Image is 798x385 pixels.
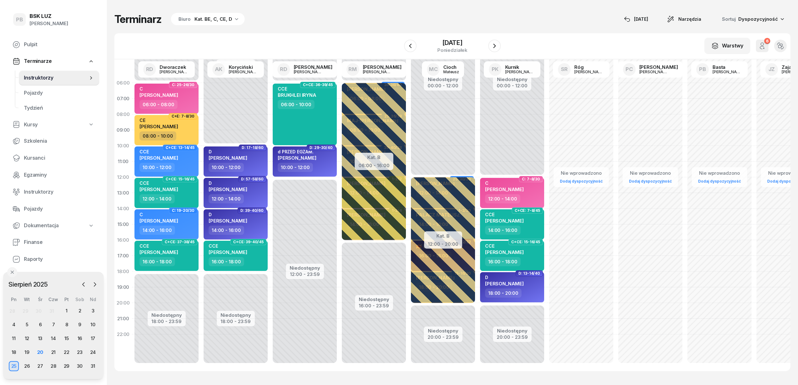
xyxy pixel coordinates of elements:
a: Finanse [8,235,99,250]
div: Niedostępny [497,77,527,82]
div: CCE [139,180,178,186]
div: C [485,180,524,186]
div: Mateusz [443,70,459,74]
div: [DATE] [624,15,648,23]
span: Pojazdy [24,205,94,213]
div: Kurnik [505,65,535,69]
span: C+CE: 13-14/45 [166,147,194,148]
div: poniedziałek [437,48,467,52]
div: [PERSON_NAME] [294,65,332,69]
div: d PRZED EGZAM. [278,149,316,154]
span: Tydzień [24,104,94,112]
span: RD [146,67,153,72]
div: 00:00 - 12:00 [497,82,527,88]
div: 18:00 - 23:59 [151,317,182,324]
div: 06:00 [114,75,132,91]
span: C+CE: 7-8/45 [515,210,540,211]
div: 15 [62,333,72,344]
div: 08:00 - 10:00 [139,131,176,140]
div: 2 [75,306,85,316]
div: 18 [9,347,19,357]
div: 17:00 [114,248,132,264]
span: Sierpień 2025 [6,279,50,289]
a: RM[PERSON_NAME][PERSON_NAME] [342,61,407,78]
div: 20:00 - 23:59 [497,333,528,340]
div: 18:00 - 23:59 [221,317,251,324]
div: Niedostępny [428,77,458,82]
div: Basta [713,65,743,69]
div: 13:00 [114,185,132,201]
span: C: 25-26/30 [172,84,194,85]
div: 23 [75,347,85,357]
div: 20:00 [114,295,132,311]
a: Szkolenia [8,134,99,149]
div: Kat. B [428,232,458,240]
span: PB [16,17,23,22]
div: Dworaczek [160,65,190,69]
div: 6 [35,320,45,330]
a: PC[PERSON_NAME][PERSON_NAME] [618,61,683,78]
a: Raporty [8,252,99,267]
div: [PERSON_NAME] [229,70,259,74]
a: MCCiochMateusz [422,61,464,78]
a: RDDworaczek[PERSON_NAME] [138,61,195,78]
div: 16:00 - 23:59 [359,302,389,308]
div: D [485,275,524,280]
button: Niedostępny20:00 - 23:59 [428,327,459,341]
span: Dokumentacja [24,222,59,230]
div: 12 [22,333,32,344]
a: Instruktorzy [19,70,99,85]
button: Niedostępny16:00 - 23:59 [359,296,389,310]
a: Kursy [8,118,99,132]
div: CCE [139,149,178,154]
div: 14:00 [114,201,132,217]
a: PKKurnik[PERSON_NAME] [484,61,540,78]
div: C [139,86,178,91]
button: Niedostępny12:00 - 23:59 [290,264,320,278]
span: D: 57-58/60 [241,179,264,180]
button: 6 [756,40,768,52]
div: 25 [9,361,19,371]
span: C+CE: 37-38/45 [165,241,194,243]
div: Wt [20,297,34,302]
span: Egzaminy [24,171,94,179]
div: 24 [88,347,98,357]
button: Narzędzia [661,13,707,25]
div: Niedostępny [497,328,528,333]
span: AK [215,67,223,72]
div: 10:00 - 12:00 [139,163,175,172]
div: 28 [9,308,15,314]
div: 16:00 - 18:00 [209,257,244,266]
div: Pn [7,297,20,302]
span: C+CE: 39-40/45 [233,241,264,243]
div: Nie wprowadzono [626,169,674,177]
span: [PERSON_NAME] [485,186,524,192]
div: CE [139,118,178,123]
div: 10:00 - 12:00 [278,163,313,172]
div: CCE [485,243,524,249]
div: 5 [22,320,32,330]
div: 28 [48,361,58,371]
a: Dodaj dyspozycyjność [696,178,743,185]
span: PC [626,67,633,72]
div: 12:00 - 14:00 [139,194,175,203]
a: AKKoryciński[PERSON_NAME] [207,61,264,78]
div: 16 [75,333,85,344]
span: C+CE: 15-16/45 [166,179,194,180]
div: [PERSON_NAME] [363,65,402,69]
div: Nie wprowadzono [557,169,605,177]
span: C: 7-8/30 [522,179,540,180]
span: D: 13-14/40 [518,273,540,274]
span: C+CE: 36-39/45 [303,84,333,85]
div: 31 [50,308,54,314]
a: Dodaj dyspozycyjność [626,178,674,185]
a: PBBasta[PERSON_NAME] [691,61,748,78]
div: Niedostępny [151,313,182,317]
div: 10 [88,320,98,330]
div: D [209,180,247,186]
div: [DATE] [437,40,467,46]
div: D [209,149,247,154]
div: [PERSON_NAME] [574,70,604,74]
div: 00:00 - 12:00 [428,82,458,88]
span: Pulpit [24,41,94,49]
